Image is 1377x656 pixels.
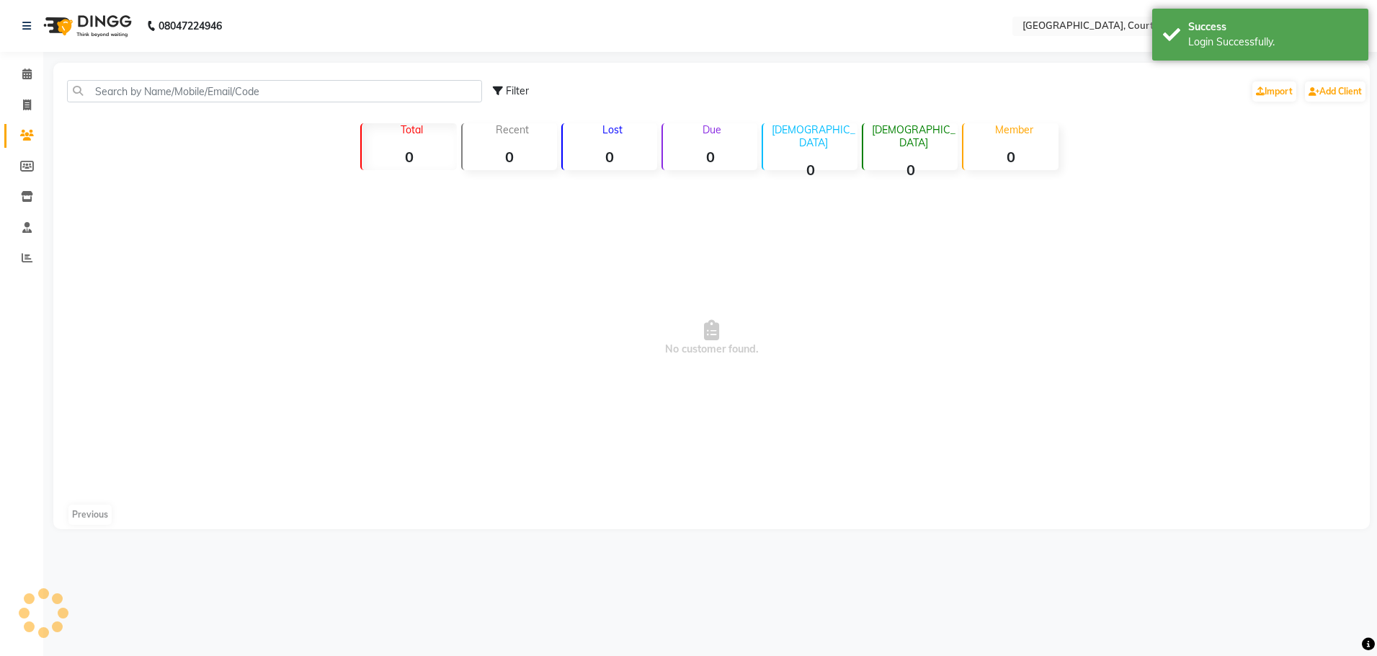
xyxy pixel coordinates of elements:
p: Due [666,123,757,136]
p: Member [969,123,1058,136]
strong: 0 [362,148,456,166]
strong: 0 [563,148,657,166]
span: Filter [506,84,529,97]
strong: 0 [463,148,557,166]
strong: 0 [963,148,1058,166]
a: Add Client [1305,81,1365,102]
strong: 0 [663,148,757,166]
p: Total [367,123,456,136]
div: Success [1188,19,1358,35]
strong: 0 [763,161,857,179]
strong: 0 [863,161,958,179]
div: Login Successfully. [1188,35,1358,50]
p: [DEMOGRAPHIC_DATA] [869,123,958,149]
p: Recent [468,123,557,136]
span: No customer found. [53,176,1370,500]
input: Search by Name/Mobile/Email/Code [67,80,482,102]
p: [DEMOGRAPHIC_DATA] [769,123,857,149]
b: 08047224946 [159,6,222,46]
p: Lost [569,123,657,136]
img: logo [37,6,135,46]
a: Import [1252,81,1296,102]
